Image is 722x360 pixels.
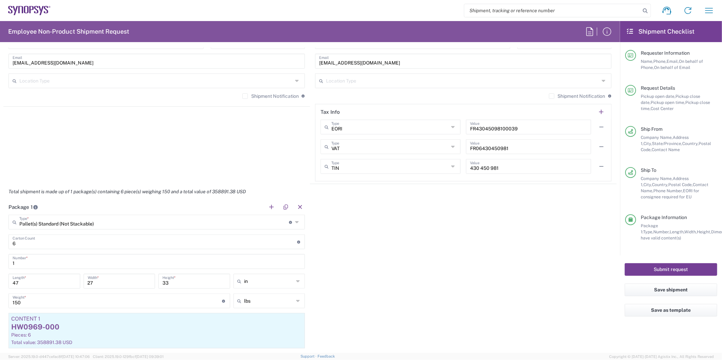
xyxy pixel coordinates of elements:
[11,322,302,332] div: HW0969-000
[8,204,38,211] h2: Package 1
[11,332,302,338] div: Pieces: 6
[11,316,302,322] div: Content 1
[641,223,658,234] span: Package 1:
[654,65,690,70] span: On behalf of Email
[684,229,697,234] span: Width,
[652,147,680,152] span: Contact Name
[670,229,684,234] span: Length,
[300,354,317,358] a: Support
[625,304,717,317] button: Save as template
[93,355,164,359] span: Client: 2025.19.0-129fbcf
[653,59,667,64] span: Phone,
[641,50,690,56] span: Requester Information
[549,93,605,99] label: Shipment Notification
[8,355,90,359] span: Server: 2025.19.0-d447cefac8f
[3,189,251,194] em: Total shipment is made up of 1 package(s) containing 6 piece(s) weighing 150 and a total value of...
[641,135,673,140] span: Company Name,
[625,263,717,276] button: Submit request
[651,100,685,105] span: Pickup open time,
[643,182,652,187] span: City,
[242,93,299,99] label: Shipment Notification
[652,182,668,187] span: Country,
[464,4,640,17] input: Shipment, tracking or reference number
[653,188,683,193] span: Phone Number,
[652,141,682,146] span: State/Province,
[11,340,302,346] div: Total value: 358891.38 USD
[136,355,164,359] span: [DATE] 09:39:01
[641,167,656,173] span: Ship To
[641,126,663,132] span: Ship From
[641,59,653,64] span: Name,
[626,28,695,36] h2: Shipment Checklist
[62,355,90,359] span: [DATE] 10:47:06
[682,141,699,146] span: Country,
[668,182,693,187] span: Postal Code,
[653,229,670,234] span: Number,
[641,94,675,99] span: Pickup open date,
[641,215,687,220] span: Package Information
[651,106,674,111] span: Cost Center
[609,354,714,360] span: Copyright © [DATE]-[DATE] Agistix Inc., All Rights Reserved
[643,229,653,234] span: Type,
[641,176,673,181] span: Company Name,
[667,59,679,64] span: Email,
[643,141,652,146] span: City,
[697,229,711,234] span: Height,
[8,28,129,36] h2: Employee Non-Product Shipment Request
[625,284,717,296] button: Save shipment
[321,109,340,115] h2: Tax Info
[317,354,335,358] a: Feedback
[641,85,675,91] span: Request Details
